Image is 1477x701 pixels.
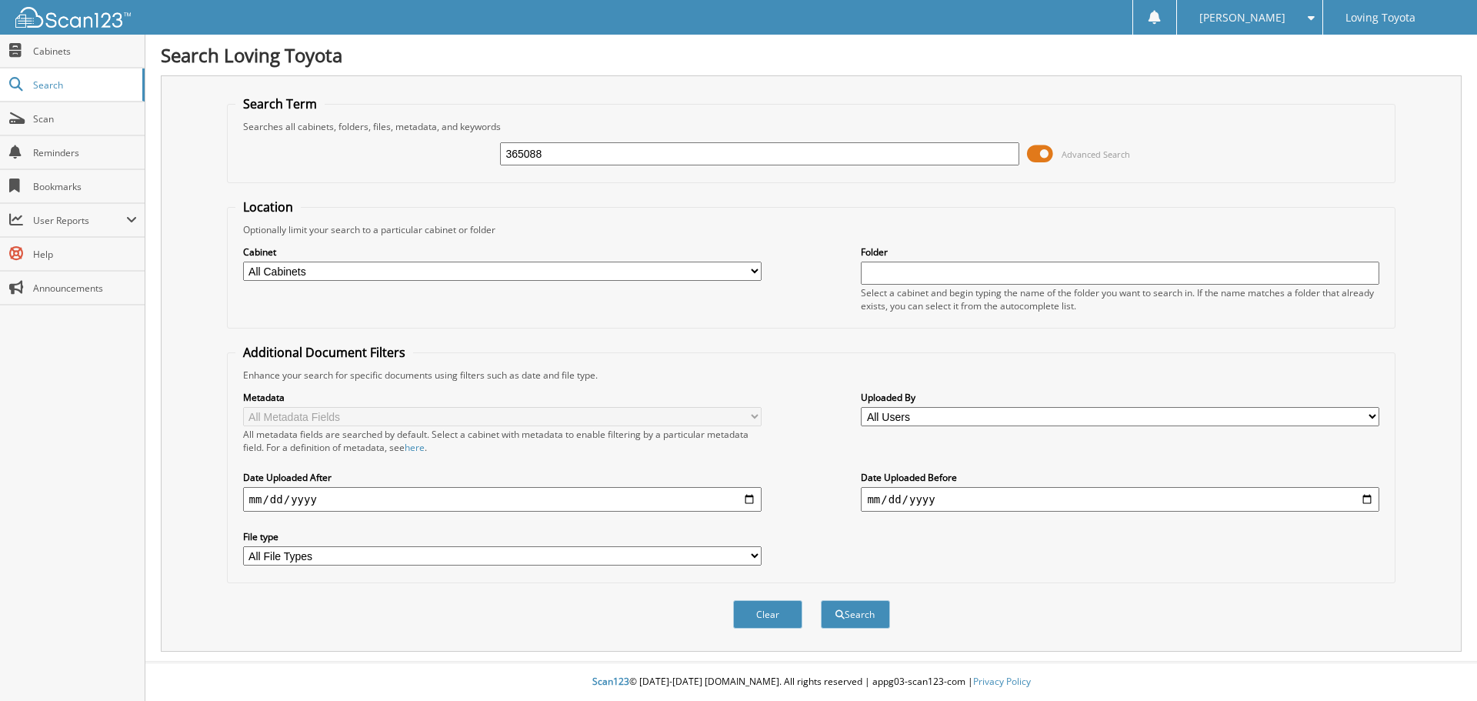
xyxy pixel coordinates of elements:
span: Announcements [33,282,137,295]
button: Clear [733,600,802,629]
iframe: Chat Widget [1400,627,1477,701]
span: Bookmarks [33,180,137,193]
div: Select a cabinet and begin typing the name of the folder you want to search in. If the name match... [861,286,1379,312]
span: Reminders [33,146,137,159]
div: © [DATE]-[DATE] [DOMAIN_NAME]. All rights reserved | appg03-scan123-com | [145,663,1477,701]
input: start [243,487,762,512]
span: Advanced Search [1062,149,1130,160]
label: Date Uploaded After [243,471,762,484]
div: Optionally limit your search to a particular cabinet or folder [235,223,1388,236]
span: [PERSON_NAME] [1199,13,1285,22]
label: Cabinet [243,245,762,259]
label: Date Uploaded Before [861,471,1379,484]
label: Uploaded By [861,391,1379,404]
a: Privacy Policy [973,675,1031,688]
span: User Reports [33,214,126,227]
label: Folder [861,245,1379,259]
span: Scan123 [592,675,629,688]
span: Loving Toyota [1345,13,1415,22]
legend: Additional Document Filters [235,344,413,361]
label: Metadata [243,391,762,404]
div: Enhance your search for specific documents using filters such as date and file type. [235,369,1388,382]
div: All metadata fields are searched by default. Select a cabinet with metadata to enable filtering b... [243,428,762,454]
span: Help [33,248,137,261]
button: Search [821,600,890,629]
legend: Search Term [235,95,325,112]
h1: Search Loving Toyota [161,42,1462,68]
img: scan123-logo-white.svg [15,7,131,28]
a: here [405,441,425,454]
span: Search [33,78,135,92]
span: Cabinets [33,45,137,58]
input: end [861,487,1379,512]
span: Scan [33,112,137,125]
label: File type [243,530,762,543]
div: Searches all cabinets, folders, files, metadata, and keywords [235,120,1388,133]
legend: Location [235,199,301,215]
